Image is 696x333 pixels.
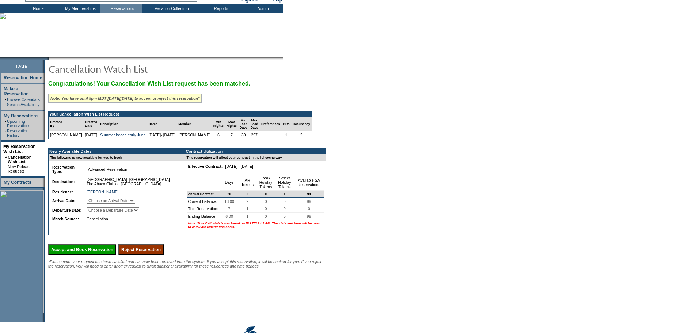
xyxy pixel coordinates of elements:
a: New Release Requests [8,164,31,173]
a: Reservation Home [4,75,42,80]
td: [GEOGRAPHIC_DATA], [GEOGRAPHIC_DATA] - The Abaco Club on [GEOGRAPHIC_DATA] [85,176,179,188]
td: · [5,129,6,137]
span: 99 [305,198,313,205]
td: Reports [199,4,241,13]
td: Member [177,117,212,131]
a: Browse Calendars [7,97,40,102]
img: promoShadowLeftCorner.gif [47,57,49,60]
b: Destination: [52,179,75,184]
input: Accept and Book Reservation [48,244,116,255]
td: Vacation Collection [142,4,199,13]
span: 13.00 [223,198,236,205]
span: 1 [245,213,250,220]
td: Dates [147,117,177,131]
td: · [5,119,6,128]
td: Preferences [260,117,282,131]
td: [PERSON_NAME] [177,131,212,139]
input: Reject Reservation [118,244,164,255]
a: My Contracts [4,180,31,185]
img: pgTtlCancellationNotification.gif [48,61,194,76]
td: Cancellation [85,215,179,223]
span: Advanced Reservation [87,166,129,173]
td: The following is now available for you to book [49,154,181,161]
a: [PERSON_NAME] [87,190,119,194]
span: 6.00 [224,213,235,220]
a: Upcoming Reservations [7,119,30,128]
td: Max Nights [225,117,238,131]
td: Min Nights [212,117,225,131]
b: Arrival Date: [52,198,75,203]
a: My Reservation Wish List [3,144,36,154]
a: My Reservations [4,113,38,118]
i: Note: You have until 5pm MDT [DATE][DATE] to accept or reject this reservation* [50,96,199,101]
td: My Memberships [58,4,100,13]
b: Reservation Type: [52,165,75,174]
td: Admin [241,4,283,13]
b: » [5,155,7,159]
td: · [5,102,6,107]
td: This reservation will affect your contract in the following way [185,154,326,161]
td: Note: This CWL Match was found on [DATE] 2:42 AM. This date and time will be used to calculate re... [187,220,324,230]
nobr: [DATE] - [DATE] [225,164,253,169]
td: 297 [249,131,260,139]
span: 7 [227,205,232,212]
td: Your Cancellation Wish List Request [49,111,312,117]
b: Residence: [52,190,73,194]
td: [DATE] [84,131,99,139]
span: *Please note, your request has been satisfied and has now been removed from the system. If you ac... [48,260,322,268]
td: 6 [212,131,225,139]
b: Departure Date: [52,208,81,212]
td: [DATE]- [DATE] [147,131,177,139]
span: 2 [245,198,250,205]
td: Home [16,4,58,13]
span: 99 [305,213,313,220]
span: 99 [306,191,312,197]
td: · [5,164,7,173]
td: 7 [225,131,238,139]
td: Days [220,174,238,191]
td: Annual Contract: [187,191,220,198]
a: Summer beach early June [100,133,145,137]
td: Description [99,117,147,131]
span: 0 [263,198,268,205]
td: Contract Utilization [185,148,326,154]
span: 1 [245,205,250,212]
td: Created Date [84,117,99,131]
td: BRs [281,117,291,131]
b: Match Source: [52,217,79,221]
td: [PERSON_NAME] [49,131,84,139]
a: Reservation History [7,129,28,137]
a: Cancellation Wish List [8,155,31,164]
span: Congratulations! Your Cancellation Wish List request has been matched. [48,80,250,87]
span: [DATE] [16,64,28,68]
span: 20 [226,191,233,197]
td: 1 [281,131,291,139]
td: Newly Available Dates [49,148,181,154]
td: AR Tokens [239,174,256,191]
td: Max Lead Days [249,117,260,131]
td: Created By [49,117,84,131]
img: blank.gif [49,57,50,60]
td: · [5,97,6,102]
span: 0 [282,205,287,212]
td: Available SA Reservations [294,174,324,191]
td: Select Holiday Tokens [275,174,294,191]
span: 0 [263,191,268,197]
td: Min Lead Days [238,117,249,131]
span: 0 [282,213,287,220]
span: 0 [307,205,312,212]
b: Effective Contract: [188,164,223,169]
td: 2 [291,131,312,139]
span: 0 [263,205,268,212]
a: Make a Reservation [4,86,29,97]
td: Ending Balance [187,213,220,220]
a: Search Availability [7,102,39,107]
td: Peak Holiday Tokens [256,174,275,191]
span: 0 [282,198,287,205]
td: 30 [238,131,249,139]
td: This Reservation: [187,205,220,213]
span: 0 [263,213,268,220]
span: 1 [282,191,287,197]
td: Reservations [100,4,142,13]
span: 3 [245,191,250,197]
